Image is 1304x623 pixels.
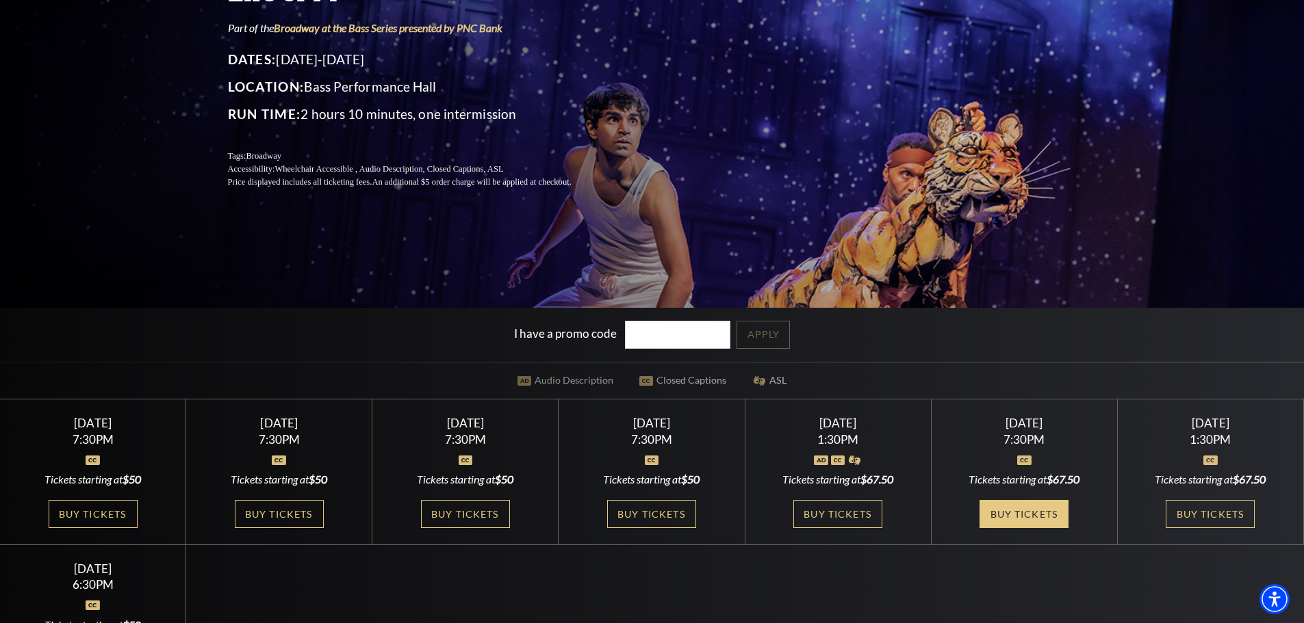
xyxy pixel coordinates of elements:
[228,163,604,176] p: Accessibility:
[1047,473,1079,486] span: $67.50
[246,151,281,161] span: Broadway
[228,150,604,163] p: Tags:
[761,434,915,445] div: 1:30PM
[203,472,356,487] div: Tickets starting at
[793,500,882,528] a: Buy Tickets
[228,76,604,98] p: Bass Performance Hall
[1260,584,1290,614] div: Accessibility Menu
[681,473,700,486] span: $50
[123,473,141,486] span: $50
[228,51,277,67] span: Dates:
[16,561,170,576] div: [DATE]
[372,177,571,187] span: An additional $5 order charge will be applied at checkout.
[203,416,356,430] div: [DATE]
[16,472,170,487] div: Tickets starting at
[235,500,324,528] a: Buy Tickets
[514,326,617,341] label: I have a promo code
[389,416,542,430] div: [DATE]
[607,500,696,528] a: Buy Tickets
[228,49,604,70] p: [DATE]-[DATE]
[421,500,510,528] a: Buy Tickets
[16,434,170,445] div: 7:30PM
[228,106,301,122] span: Run Time:
[575,434,728,445] div: 7:30PM
[16,579,170,590] div: 6:30PM
[1233,473,1266,486] span: $67.50
[495,473,513,486] span: $50
[980,500,1069,528] a: Buy Tickets
[947,416,1101,430] div: [DATE]
[947,472,1101,487] div: Tickets starting at
[1166,500,1255,528] a: Buy Tickets
[228,79,305,94] span: Location:
[575,416,728,430] div: [DATE]
[203,434,356,445] div: 7:30PM
[761,416,915,430] div: [DATE]
[389,434,542,445] div: 7:30PM
[1134,472,1288,487] div: Tickets starting at
[228,176,604,189] p: Price displayed includes all ticketing fees.
[389,472,542,487] div: Tickets starting at
[228,103,604,125] p: 2 hours 10 minutes, one intermission
[1134,434,1288,445] div: 1:30PM
[1134,416,1288,430] div: [DATE]
[16,416,170,430] div: [DATE]
[228,21,604,36] p: Part of the
[575,472,728,487] div: Tickets starting at
[274,164,503,174] span: Wheelchair Accessible , Audio Description, Closed Captions, ASL
[947,434,1101,445] div: 7:30PM
[274,21,502,34] a: Broadway at the Bass Series presented by PNC Bank - open in a new tab
[860,473,893,486] span: $67.50
[49,500,138,528] a: Buy Tickets
[761,472,915,487] div: Tickets starting at
[309,473,327,486] span: $50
